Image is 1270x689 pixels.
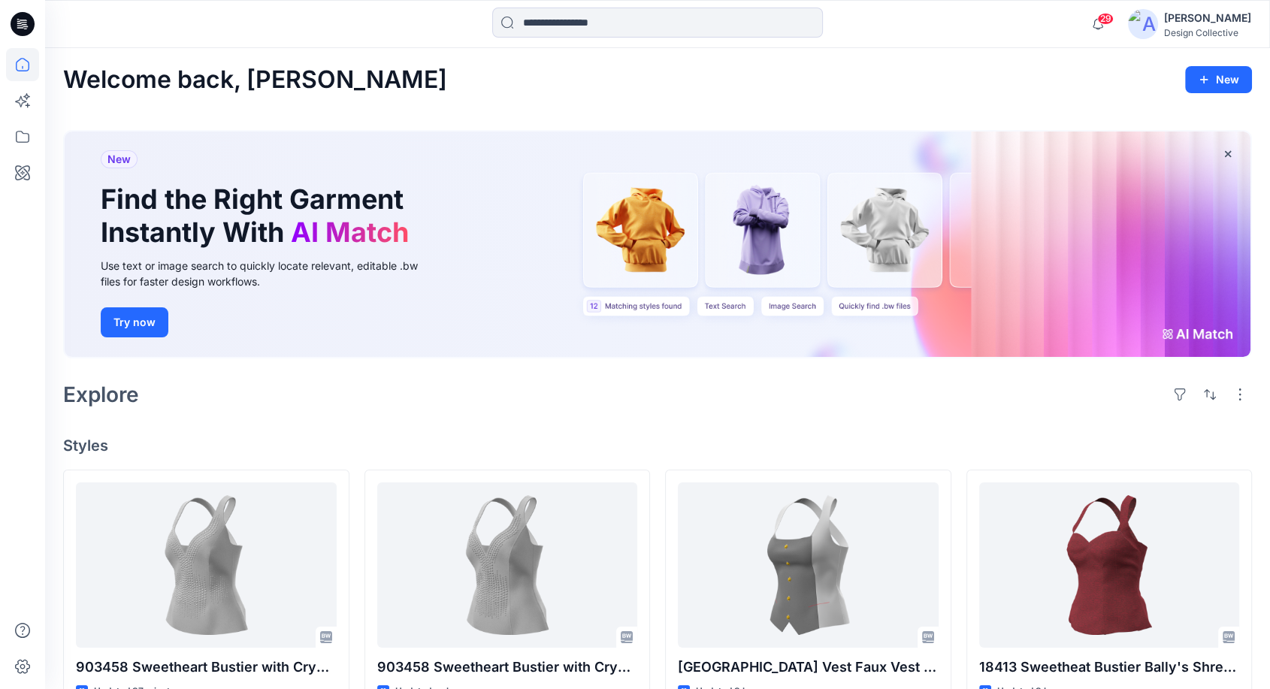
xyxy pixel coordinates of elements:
h2: Explore [63,382,139,406]
a: 903458 Sweetheart Bustier with Crystals Potawatomi Casino [377,482,638,648]
span: AI Match [291,216,409,249]
span: New [107,150,131,168]
a: 903458 Sweetheart Bustier with Crystals Potawatomi Casino [76,482,337,648]
p: 18413 Sweetheat Bustier Bally's Shreveport [979,657,1240,678]
button: New [1185,66,1252,93]
h4: Styles [63,437,1252,455]
button: Try now [101,307,168,337]
img: avatar [1128,9,1158,39]
p: [GEOGRAPHIC_DATA] Vest Faux Vest Cocktail Top Morongo [678,657,939,678]
div: [PERSON_NAME] [1164,9,1251,27]
h2: Welcome back, [PERSON_NAME] [63,66,447,94]
p: 903458 Sweetheart Bustier with Crystals Potawatomi Casino [377,657,638,678]
div: Use text or image search to quickly locate relevant, editable .bw files for faster design workflows. [101,258,439,289]
div: Design Collective [1164,27,1251,38]
p: 903458 Sweetheart Bustier with Crystals Potawatomi Casino [76,657,337,678]
a: 18584 Square Vest Faux Vest Cocktail Top Morongo [678,482,939,648]
a: 18413 Sweetheat Bustier Bally's Shreveport [979,482,1240,648]
h1: Find the Right Garment Instantly With [101,183,416,248]
span: 29 [1097,13,1114,25]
